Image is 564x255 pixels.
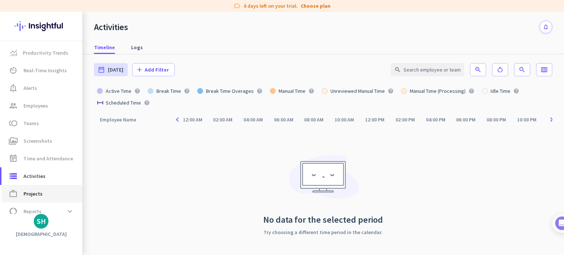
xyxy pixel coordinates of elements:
div: 02:00 AM [213,117,233,122]
div: 🎊 Welcome to Insightful! 🎊 [10,28,137,55]
button: addAdd Filter [132,63,175,76]
div: Break Time [153,88,184,94]
div: Unreviewed Manual Time [328,88,388,94]
i: help [184,88,190,94]
div: Idle Time [488,88,513,94]
div: Close [129,3,142,16]
i: zoom_out [518,66,526,73]
div: Break Time Overages [203,88,257,94]
div: 06:00 PM [456,117,476,122]
button: notifications [539,21,552,33]
button: zoom_in [470,63,486,76]
i: help [388,88,394,94]
i: perm_media [9,136,18,145]
i: storage [9,172,18,181]
span: Real-Time Insights [23,66,67,75]
button: Tasks [110,204,147,233]
i: help [469,88,474,94]
div: 02:00 PM [395,117,415,122]
i: notifications [543,24,549,30]
div: Active Time [103,88,134,94]
span: Home [11,222,26,227]
i: add [136,66,143,73]
img: scheduled-shift.svg [97,100,103,106]
i: group [9,101,18,110]
div: SH [37,218,46,225]
div: Employee Name [100,114,145,125]
i: help [308,88,314,94]
div: 08:00 PM [486,117,506,122]
span: Productivity Trends [23,48,68,57]
button: calendar_view_week [536,63,552,76]
a: Choose plan [301,2,330,10]
h3: No data for the selected period [263,214,383,226]
div: You're just a few steps away from completing the essential app setup [10,55,137,72]
i: search [394,66,401,73]
button: Help [73,204,110,233]
i: notification_important [9,84,18,92]
h1: Tasks [62,3,86,16]
div: 10:00 PM [517,117,536,122]
i: label [234,2,241,10]
div: 08:00 AM [304,117,324,122]
p: 4 steps [7,96,26,104]
i: work_outline [9,189,18,198]
button: Messages [37,204,73,233]
a: data_usageReportsexpand_more [1,203,82,220]
span: Messages [43,222,68,227]
div: 06:00 AM [274,117,293,122]
div: 04:00 AM [243,117,263,122]
span: Alerts [23,84,37,92]
img: no results [286,150,361,208]
div: Manual Time [276,88,308,94]
span: Add Filter [145,66,169,73]
i: av_timer [9,66,18,75]
button: Add your employees [28,176,99,191]
div: 10:00 AM [335,117,354,122]
img: Profile image for Tamara [26,77,38,88]
p: Try choosing a different time period in the calendar. [264,229,383,236]
span: Projects [23,189,43,198]
i: navigate_next [547,115,557,124]
div: 1Add employees [14,125,133,137]
div: It's time to add your employees! This is crucial since Insightful will start collecting their act... [28,140,128,171]
i: event_note [9,154,18,163]
p: About 10 minutes [94,96,140,104]
a: groupEmployees [1,97,82,114]
div: 04:00 PM [426,117,445,122]
span: Logs [131,44,143,51]
span: [DATE] [108,66,123,73]
i: zoom_in [474,66,482,73]
i: help [257,88,263,94]
i: calendar_view_week [540,66,548,73]
a: storageActivities [1,167,82,185]
i: toll [9,119,18,128]
span: Screenshots [23,136,52,145]
div: [PERSON_NAME] from Insightful [41,79,121,86]
a: notification_importantAlerts [1,79,82,97]
i: navigate_before [173,115,182,124]
span: Time and Attendance [23,154,73,163]
i: date_range [98,66,105,73]
span: Activities [23,172,46,181]
i: help [513,88,519,94]
div: 12:00 PM [365,117,385,122]
i: data_usage [9,207,18,216]
div: Scheduled Time [103,100,144,105]
img: menu-item [10,50,17,56]
span: Help [86,222,98,227]
div: Add employees [28,128,124,135]
img: Insightful logo [14,12,68,40]
a: event_noteTime and Attendance [1,150,82,167]
button: zoom_out [514,63,530,76]
div: Activities [94,22,128,33]
span: Tasks [120,222,136,227]
span: Teams [23,119,39,128]
i: restart_alt [496,66,504,73]
a: tollTeams [1,114,82,132]
button: restart_alt [492,63,508,76]
input: Search employee or team [391,63,464,76]
div: Manual Time (Processing) [407,88,469,94]
a: perm_mediaScreenshots [1,132,82,150]
i: help [134,88,140,94]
